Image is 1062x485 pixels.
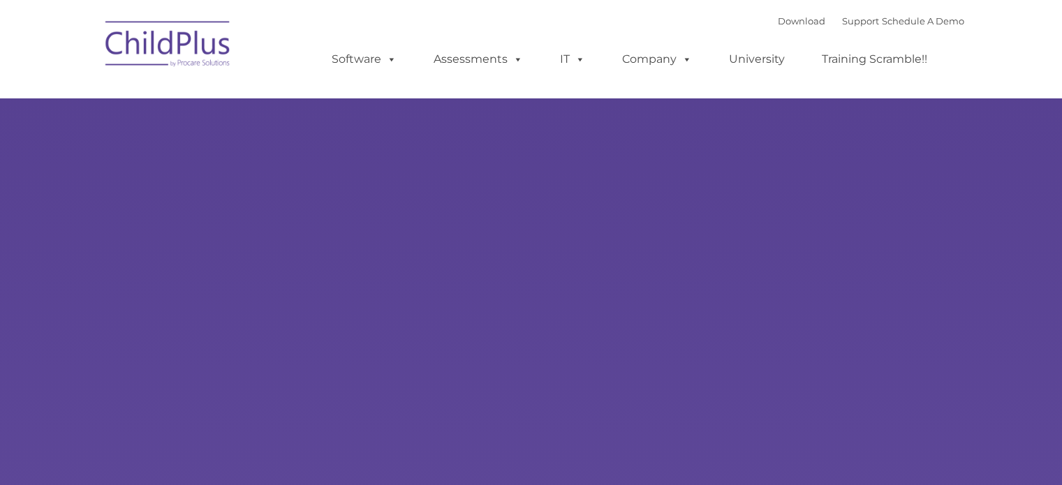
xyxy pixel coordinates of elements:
[318,45,411,73] a: Software
[420,45,537,73] a: Assessments
[808,45,941,73] a: Training Scramble!!
[778,15,964,27] font: |
[842,15,879,27] a: Support
[778,15,825,27] a: Download
[608,45,706,73] a: Company
[882,15,964,27] a: Schedule A Demo
[715,45,799,73] a: University
[546,45,599,73] a: IT
[98,11,238,81] img: ChildPlus by Procare Solutions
